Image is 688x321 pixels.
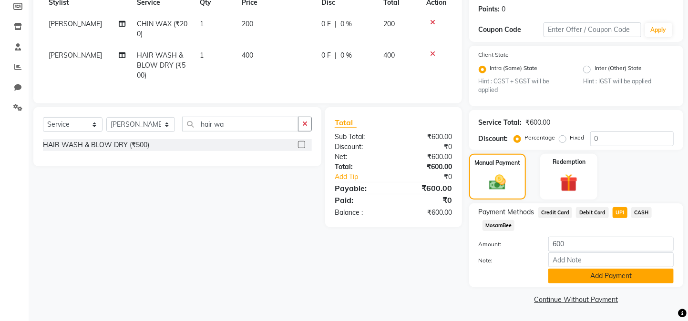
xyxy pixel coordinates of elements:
div: Discount: [328,142,393,152]
small: Hint : CGST + SGST will be applied [479,77,569,95]
label: Intra (Same) State [490,64,538,75]
div: ₹0 [404,172,459,182]
div: Service Total: [479,118,522,128]
img: _gift.svg [555,172,583,194]
span: Total [335,118,357,128]
input: Enter Offer / Coupon Code [544,22,641,37]
label: Manual Payment [475,159,521,167]
div: Coupon Code [479,25,544,35]
div: ₹600.00 [393,162,459,172]
span: HAIR WASH & BLOW DRY (₹500) [137,51,185,80]
span: CASH [631,207,652,218]
span: CHIN WAX (₹200) [137,20,187,38]
input: Search or Scan [182,117,298,131]
span: [PERSON_NAME] [49,51,102,60]
div: ₹600.00 [393,132,459,142]
span: | [335,19,337,29]
div: Paid: [328,194,393,206]
div: Sub Total: [328,132,393,142]
span: UPI [613,207,627,218]
span: 0 F [321,50,331,60]
div: ₹0 [393,142,459,152]
a: Continue Without Payment [471,295,681,305]
div: Payable: [328,182,393,194]
label: Redemption [553,158,585,166]
label: Fixed [570,133,585,142]
div: HAIR WASH & BLOW DRY (₹500) [43,140,149,150]
label: Amount: [472,240,541,249]
span: 0 F [321,19,331,29]
small: Hint : IGST will be applied [583,77,674,86]
span: 1 [200,51,204,60]
label: Percentage [525,133,555,142]
div: 0 [502,4,506,14]
label: Client State [479,50,509,59]
span: | [335,50,337,60]
img: _cash.svg [484,173,511,192]
input: Add Note [548,252,674,267]
div: Net: [328,152,393,162]
span: Credit Card [538,207,573,218]
button: Apply [645,23,672,37]
span: 400 [242,51,253,60]
div: Total: [328,162,393,172]
div: Points: [479,4,500,14]
div: ₹600.00 [393,182,459,194]
span: 0 % [340,50,352,60]
a: Add Tip [328,172,404,182]
span: 200 [242,20,253,28]
label: Inter (Other) State [595,64,642,75]
div: ₹600.00 [393,152,459,162]
span: Debit Card [576,207,609,218]
div: Discount: [479,134,508,144]
span: [PERSON_NAME] [49,20,102,28]
span: 0 % [340,19,352,29]
div: ₹600.00 [393,208,459,218]
span: MosamBee [483,220,515,231]
span: Payment Methods [479,207,534,217]
span: 200 [383,20,395,28]
div: ₹600.00 [526,118,551,128]
label: Note: [472,256,541,265]
button: Add Payment [548,269,674,283]
span: 1 [200,20,204,28]
span: 400 [383,51,395,60]
div: ₹0 [393,194,459,206]
div: Balance : [328,208,393,218]
input: Amount [548,237,674,251]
